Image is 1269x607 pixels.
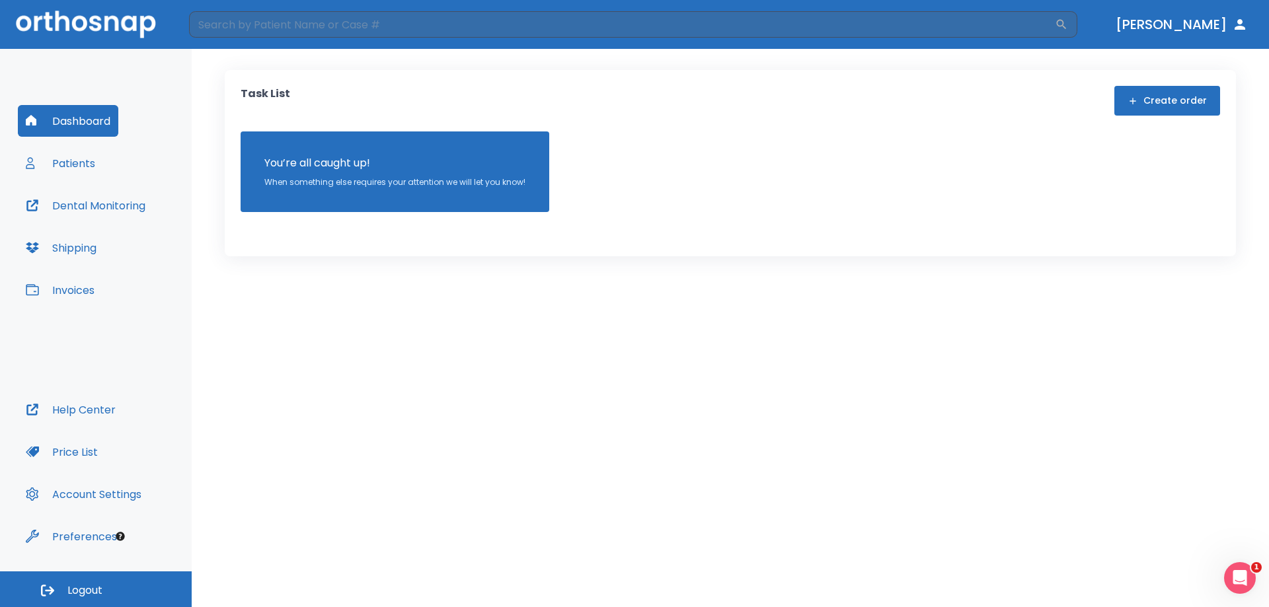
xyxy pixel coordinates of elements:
[18,274,102,306] button: Invoices
[18,394,124,425] button: Help Center
[1224,562,1256,594] iframe: Intercom live chat
[16,11,156,38] img: Orthosnap
[1114,86,1220,116] button: Create order
[264,176,525,188] p: When something else requires your attention we will let you know!
[1251,562,1262,573] span: 1
[18,105,118,137] button: Dashboard
[18,190,153,221] button: Dental Monitoring
[67,583,102,598] span: Logout
[18,232,104,264] button: Shipping
[18,478,149,510] button: Account Settings
[18,147,103,179] button: Patients
[264,155,525,171] p: You’re all caught up!
[241,86,290,116] p: Task List
[114,530,126,542] div: Tooltip anchor
[1110,13,1253,36] button: [PERSON_NAME]
[18,520,125,552] button: Preferences
[18,436,106,468] button: Price List
[189,11,1055,38] input: Search by Patient Name or Case #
